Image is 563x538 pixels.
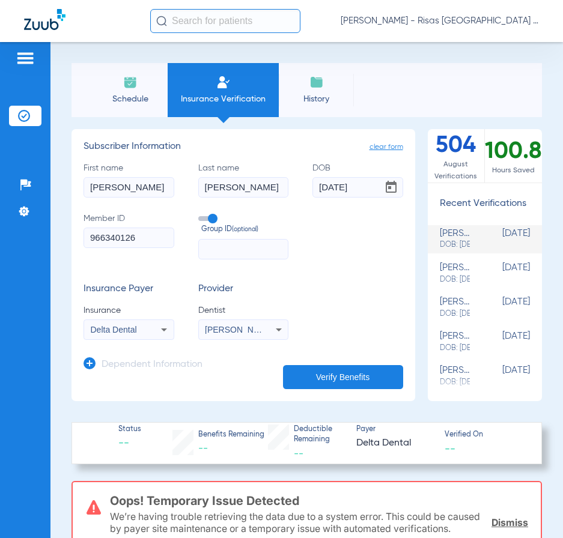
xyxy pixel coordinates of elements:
span: [DATE] [470,331,530,353]
div: [PERSON_NAME] [440,365,470,387]
img: Zuub Logo [24,9,65,30]
span: Delta Dental [356,436,434,451]
button: Verify Benefits [283,365,403,389]
button: Open calendar [379,175,403,199]
label: First name [84,162,174,198]
img: Schedule [123,75,138,89]
span: -- [294,449,303,459]
label: DOB [312,162,403,198]
p: We’re having trouble retrieving the data due to a system error. This could be caused by payer sit... [110,510,483,534]
span: -- [198,444,208,453]
img: Search Icon [156,16,167,26]
input: Last name [198,177,289,198]
h3: Oops! Temporary Issue Detected [110,495,528,507]
div: [PERSON_NAME] [440,331,470,353]
span: Insurance Verification [177,93,270,105]
h3: Insurance Payer [84,283,174,295]
iframe: Chat Widget [503,480,563,538]
span: -- [118,436,141,451]
span: DOB: [DEMOGRAPHIC_DATA] [440,309,470,319]
h3: Provider [198,283,289,295]
span: DOB: [DEMOGRAPHIC_DATA] [440,274,470,285]
h3: Subscriber Information [84,141,403,153]
span: Group ID [201,225,289,235]
input: Search for patients [150,9,300,33]
input: DOBOpen calendar [312,177,403,198]
span: [DATE] [470,228,530,250]
span: Hours Saved [485,165,542,177]
h3: Recent Verifications [428,198,543,210]
span: DOB: [DEMOGRAPHIC_DATA] [440,240,470,250]
input: Member ID [84,228,174,248]
span: [DATE] [470,297,530,319]
img: Manual Insurance Verification [216,75,231,89]
span: Insurance [84,304,174,316]
span: History [288,93,345,105]
span: Status [118,425,141,435]
span: DOB: [DEMOGRAPHIC_DATA] [440,343,470,354]
label: Last name [198,162,289,198]
span: -- [445,442,455,455]
div: [PERSON_NAME] [440,297,470,319]
div: 504 [428,129,485,183]
div: [PERSON_NAME] [440,228,470,250]
span: Benefits Remaining [198,430,264,441]
small: (optional) [232,225,258,235]
img: History [309,75,324,89]
span: clear form [370,141,403,153]
input: First name [84,177,174,198]
span: Schedule [102,93,159,105]
div: [PERSON_NAME] [440,262,470,285]
label: Member ID [84,213,174,259]
span: [DATE] [470,365,530,387]
span: [PERSON_NAME] 1760684260 [205,325,323,334]
span: Dentist [198,304,289,316]
img: error-icon [87,500,101,515]
span: Delta Dental [91,325,137,334]
span: August Verifications [428,159,484,183]
a: Dismiss [491,516,528,528]
span: [PERSON_NAME] - Risas [GEOGRAPHIC_DATA] General [341,15,539,27]
div: 100.8 [485,129,542,183]
span: Deductible Remaining [294,425,345,446]
img: hamburger-icon [16,51,35,65]
span: Payer [356,425,434,435]
span: Verified On [445,430,523,441]
span: [DATE] [470,262,530,285]
h3: Dependent Information [102,359,202,371]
